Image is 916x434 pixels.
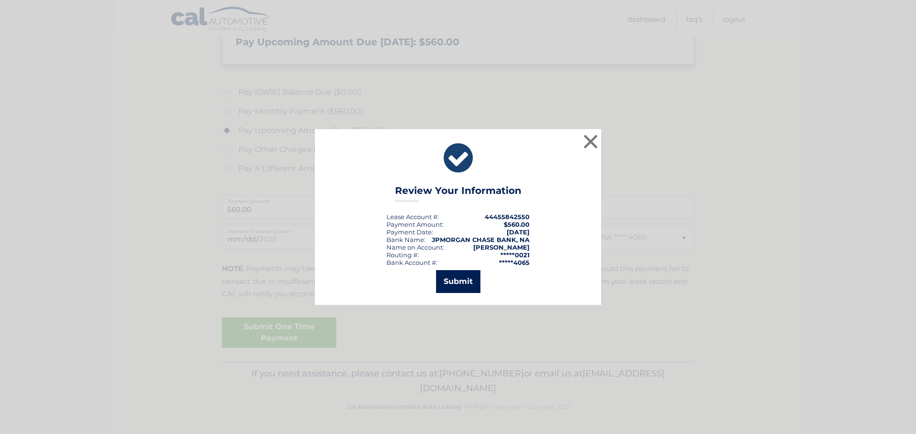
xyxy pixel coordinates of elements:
div: Payment Amount: [386,221,444,228]
div: : [386,228,433,236]
strong: [PERSON_NAME] [473,243,530,251]
div: Lease Account #: [386,213,439,221]
span: $560.00 [504,221,530,228]
div: Bank Account #: [386,259,437,266]
h3: Review Your Information [395,185,521,202]
button: × [581,132,600,151]
div: Routing #: [386,251,419,259]
button: Submit [436,270,480,293]
span: [DATE] [507,228,530,236]
span: Payment Date [386,228,432,236]
div: Bank Name: [386,236,426,243]
strong: 44455842550 [485,213,530,221]
div: Name on Account: [386,243,444,251]
strong: JPMORGAN CHASE BANK, NA [432,236,530,243]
